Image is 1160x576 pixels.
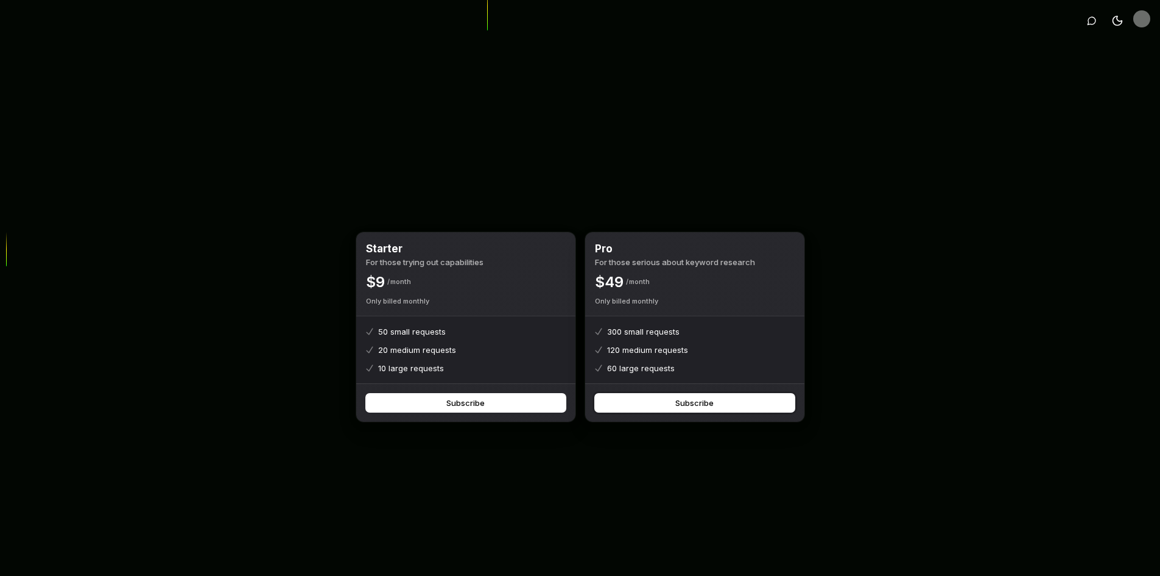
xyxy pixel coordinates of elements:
img: Kavin Yoganathan [1133,10,1150,27]
p: 120 medium requests [607,344,688,355]
p: Month [387,277,411,286]
button: Open user button [1133,10,1150,27]
p: $ 49 [595,272,624,292]
h2: Starter [366,242,402,257]
button: Subscribe [366,394,566,412]
p: 10 large requests [378,363,444,374]
p: Only billed monthly [366,296,429,306]
p: 60 large requests [607,363,675,374]
p: 50 small requests [378,326,446,337]
p: $ 9 [366,272,385,292]
p: For those serious about keyword research [595,257,755,268]
p: Month [626,277,650,286]
p: For those trying out capabilities [366,257,483,268]
p: 20 medium requests [378,344,456,355]
h2: Pro [595,242,613,257]
p: 300 small requests [607,326,680,337]
button: Subscribe [595,394,795,412]
p: Only billed monthly [595,296,658,306]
